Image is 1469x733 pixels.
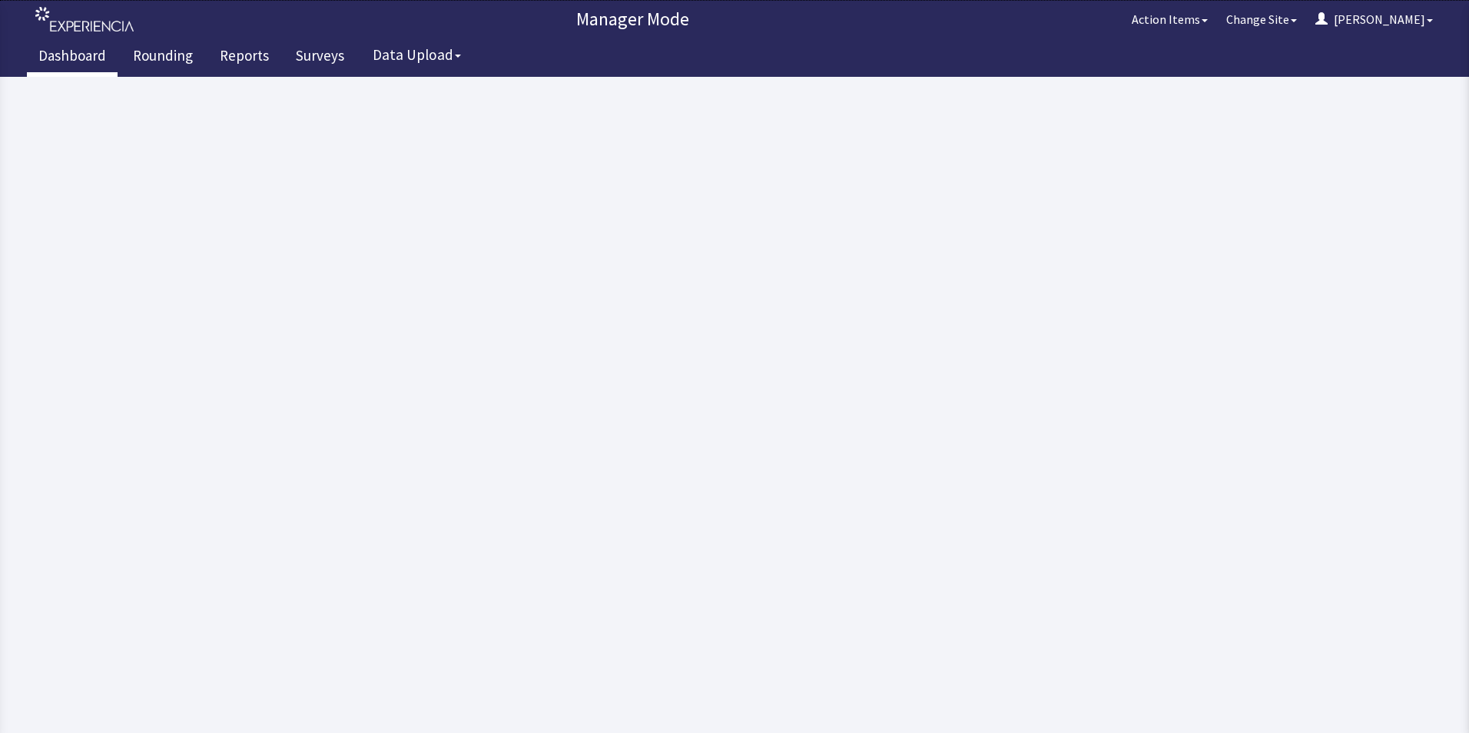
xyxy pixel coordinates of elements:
button: Action Items [1122,4,1217,35]
button: [PERSON_NAME] [1306,4,1442,35]
p: Manager Mode [142,7,1122,32]
a: Reports [208,38,280,77]
a: Surveys [284,38,356,77]
a: Rounding [121,38,204,77]
img: experiencia_logo.png [35,7,134,32]
button: Change Site [1217,4,1306,35]
button: Data Upload [363,41,470,69]
a: Dashboard [27,38,118,77]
